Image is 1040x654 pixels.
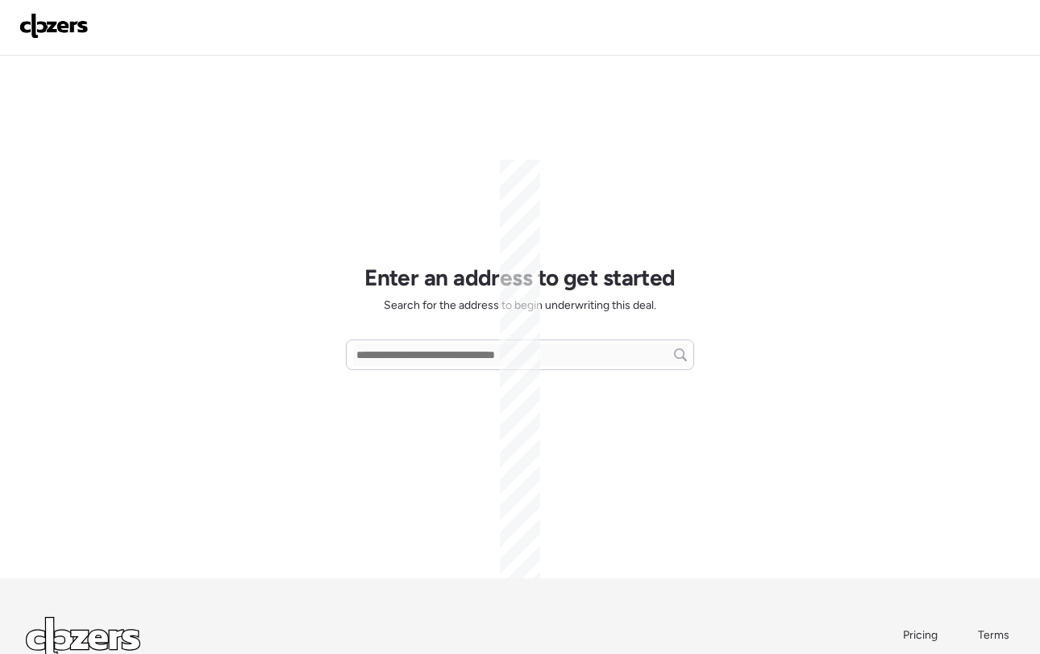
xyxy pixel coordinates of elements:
[903,628,938,642] span: Pricing
[364,264,676,291] h1: Enter an address to get started
[903,627,939,644] a: Pricing
[19,13,89,39] img: Logo
[384,298,656,314] span: Search for the address to begin underwriting this deal.
[978,627,1014,644] a: Terms
[978,628,1009,642] span: Terms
